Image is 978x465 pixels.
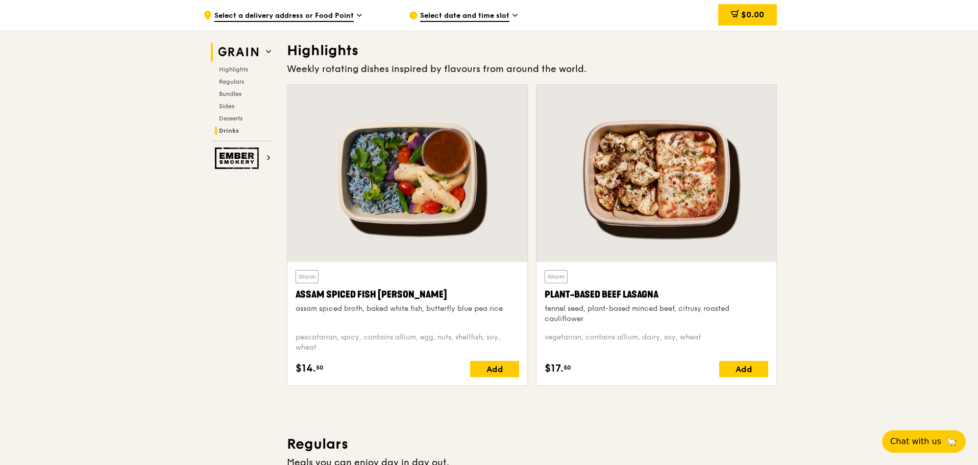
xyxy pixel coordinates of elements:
[296,332,519,353] div: pescatarian, spicy, contains allium, egg, nuts, shellfish, soy, wheat
[890,435,941,448] span: Chat with us
[296,270,319,283] div: Warm
[882,430,966,453] button: Chat with us🦙
[219,90,241,97] span: Bundles
[287,62,777,76] div: Weekly rotating dishes inspired by flavours from around the world.
[545,361,564,376] span: $17.
[719,361,768,377] div: Add
[219,127,239,134] span: Drinks
[219,66,248,73] span: Highlights
[287,41,777,60] h3: Highlights
[215,43,262,61] img: Grain web logo
[219,115,242,122] span: Desserts
[470,361,519,377] div: Add
[564,363,571,372] span: 50
[545,287,768,302] div: Plant-Based Beef Lasagna
[215,148,262,169] img: Ember Smokery web logo
[219,78,244,85] span: Regulars
[214,11,354,22] span: Select a delivery address or Food Point
[545,304,768,324] div: fennel seed, plant-based minced beef, citrusy roasted cauliflower
[287,435,777,453] h3: Regulars
[296,287,519,302] div: Assam Spiced Fish [PERSON_NAME]
[545,332,768,353] div: vegetarian, contains allium, dairy, soy, wheat
[945,435,958,448] span: 🦙
[219,103,234,110] span: Sides
[296,304,519,314] div: assam spiced broth, baked white fish, butterfly blue pea rice
[545,270,568,283] div: Warm
[741,10,764,19] span: $0.00
[420,11,509,22] span: Select date and time slot
[316,363,324,372] span: 50
[296,361,316,376] span: $14.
